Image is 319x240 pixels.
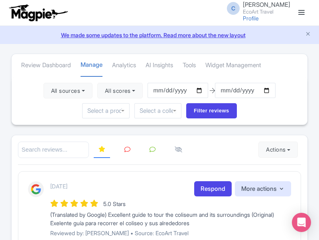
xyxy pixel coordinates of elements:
[183,54,196,76] a: Tools
[186,103,237,118] input: Filter reviews
[50,229,291,237] p: Reviewed by: [PERSON_NAME] • Source: EcoArt Travel
[140,107,176,114] input: Select a collection
[292,213,311,232] div: Open Intercom Messenger
[81,54,102,77] a: Manage
[205,54,261,76] a: Widget Management
[5,31,314,39] a: We made some updates to the platform. Read more about the new layout
[21,54,71,76] a: Review Dashboard
[146,54,173,76] a: AI Insights
[222,2,290,14] a: C [PERSON_NAME] EcoArt Travel
[28,181,44,197] img: Google Logo
[112,54,136,76] a: Analytics
[243,1,290,8] span: [PERSON_NAME]
[18,142,89,158] input: Search reviews...
[103,200,126,207] span: 5.0 Stars
[243,15,259,22] a: Profile
[7,4,69,22] img: logo-ab69f6fb50320c5b225c76a69d11143b.png
[227,2,240,15] span: C
[235,181,291,197] button: More actions
[194,181,232,197] a: Respond
[258,142,298,158] button: Actions
[43,83,93,99] button: All sources
[305,30,311,39] button: Close announcement
[87,107,124,114] input: Select a product
[97,83,143,99] button: All scores
[50,182,67,190] p: [DATE]
[243,9,290,14] small: EcoArt Travel
[50,210,291,227] div: (Translated by Google) Excellent guide to tour the coliseum and its surroundings (Original) Exele...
